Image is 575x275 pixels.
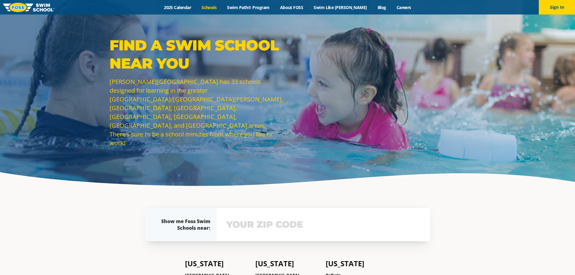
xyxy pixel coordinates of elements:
h4: [US_STATE] [255,259,320,268]
p: [PERSON_NAME][GEOGRAPHIC_DATA] has 33 schools designed for learning in the greater [GEOGRAPHIC_DA... [110,77,285,147]
div: Show me Foss Swim Schools near: [157,218,210,231]
a: Swim Like [PERSON_NAME] [308,5,372,10]
input: YOUR ZIP CODE [225,216,422,233]
a: 2025 Calendar [159,5,196,10]
a: Careers [391,5,416,10]
h4: [US_STATE] [185,259,249,268]
p: Find a Swim School Near You [110,36,285,72]
a: Swim Path® Program [222,5,275,10]
img: FOSS Swim School Logo [3,3,55,12]
a: Schools [196,5,222,10]
h4: [US_STATE] [326,259,390,268]
a: Blog [372,5,391,10]
a: About FOSS [275,5,308,10]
